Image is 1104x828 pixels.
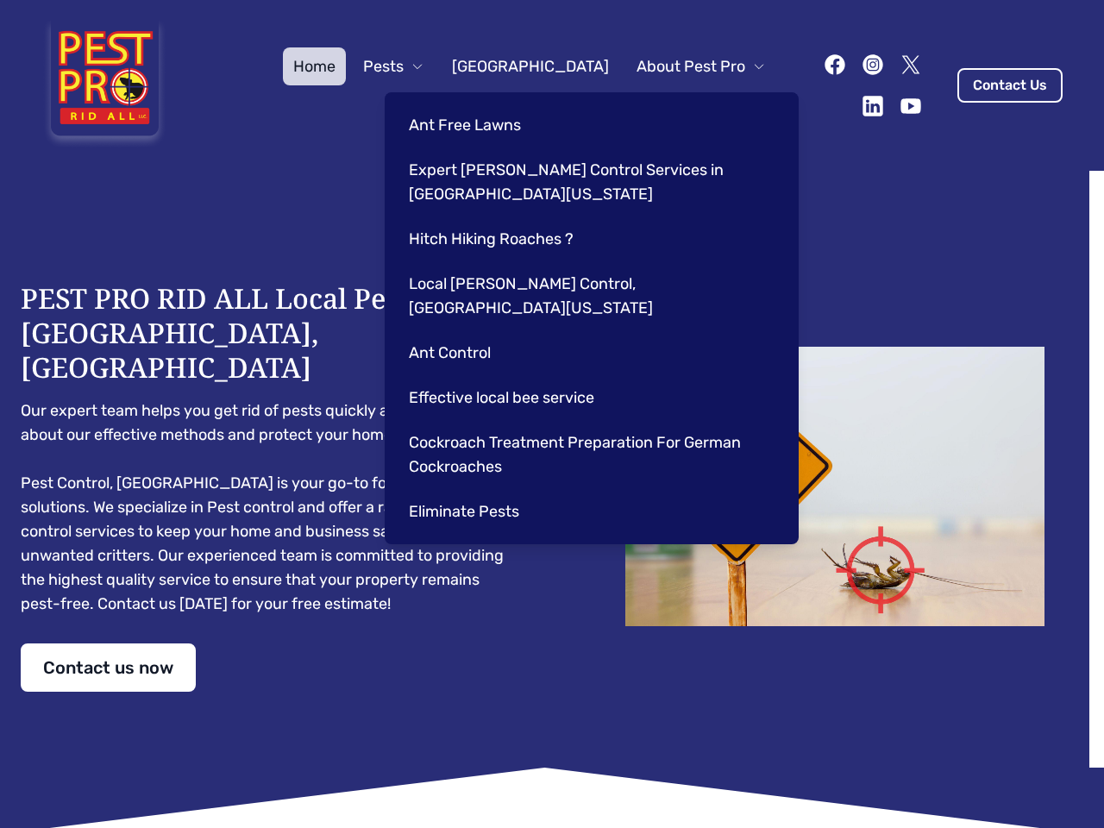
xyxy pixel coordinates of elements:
a: Contact Us [957,68,1063,103]
button: Pest Control Community B2B [380,85,631,123]
a: Local [PERSON_NAME] Control, [GEOGRAPHIC_DATA][US_STATE] [398,265,778,327]
a: Ant Free Lawns [398,106,778,144]
img: Dead cockroach on floor with caution sign pest control [586,347,1083,626]
a: Cockroach Treatment Preparation For German Cockroaches [398,423,778,486]
a: [GEOGRAPHIC_DATA] [442,47,619,85]
a: Ant Control [398,334,778,372]
a: Expert [PERSON_NAME] Control Services in [GEOGRAPHIC_DATA][US_STATE] [398,151,778,213]
a: Contact [698,85,776,123]
a: Contact us now [21,643,196,692]
img: Pest Pro Rid All [41,21,168,150]
h1: PEST PRO RID ALL Local Pest Control [GEOGRAPHIC_DATA], [GEOGRAPHIC_DATA] [21,281,517,385]
a: Blog [638,85,691,123]
button: Pests [353,47,435,85]
a: Eliminate Pests [398,492,778,530]
a: Home [283,47,346,85]
pre: Our expert team helps you get rid of pests quickly and safely. Learn about our effective methods ... [21,398,517,616]
span: About Pest Pro [637,54,745,78]
a: Effective local bee service [398,379,778,417]
span: Pests [363,54,404,78]
button: About Pest Pro [626,47,776,85]
a: Hitch Hiking Roaches ? [398,220,778,258]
